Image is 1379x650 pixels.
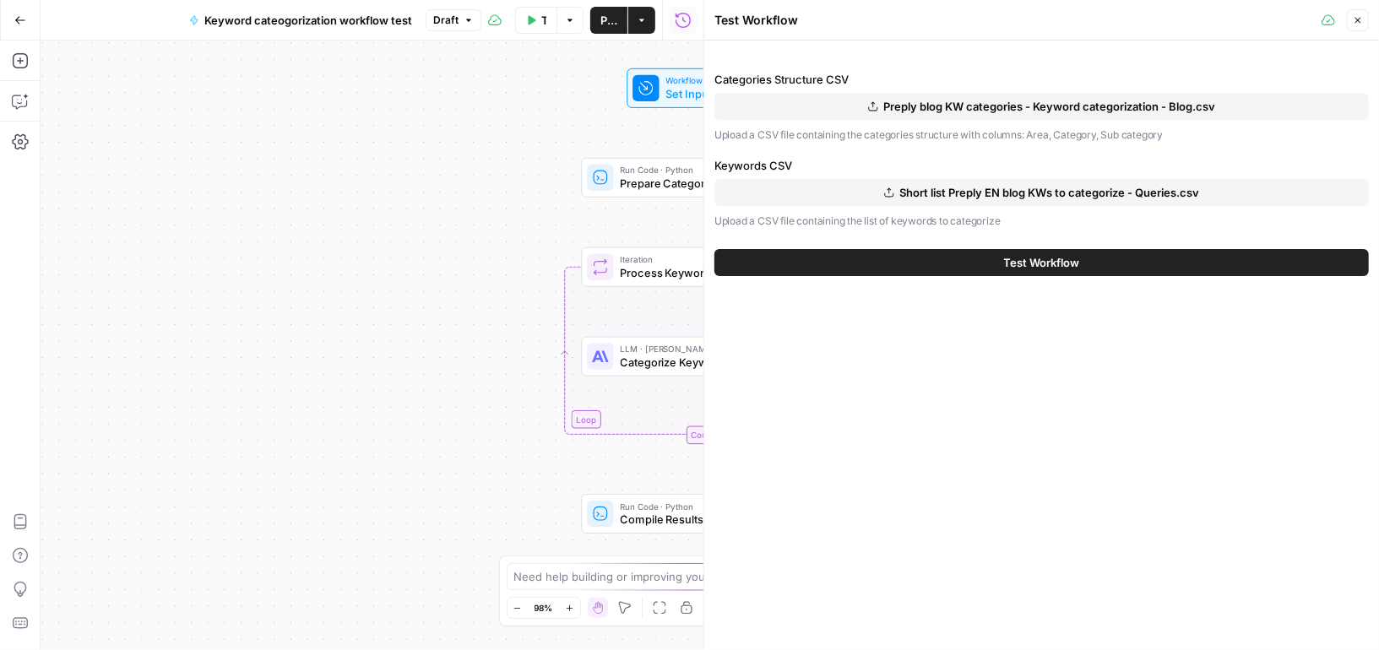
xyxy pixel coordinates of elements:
div: Run Code · PythonCompile Results [581,494,838,534]
div: LoopIterationProcess Keywords [581,247,838,287]
span: Workflow [666,74,748,88]
span: 98% [535,601,553,615]
span: Publish [600,12,617,29]
button: Preply blog KW categories - Keyword categorization - Blog.csv [714,93,1369,120]
label: Keywords CSV [714,157,1369,174]
span: Test Workflow [1004,254,1080,271]
span: Draft [433,13,459,28]
div: Complete [687,426,734,445]
div: Run Code · PythonPrepare Categories Data [581,158,838,198]
span: Categorize Keyword [621,354,793,371]
span: Compile Results [621,512,792,528]
button: Publish [590,7,627,34]
p: Upload a CSV file containing the categories structure with columns: Area, Category, Sub category [714,127,1369,144]
span: Run Code · Python [621,164,795,177]
span: Test Workflow [541,12,546,29]
span: Preply blog KW categories - Keyword categorization - Blog.csv [883,98,1215,115]
button: Short list Preply EN blog KWs to categorize - Queries.csv [714,179,1369,206]
span: Iteration [621,253,793,267]
div: LLM · [PERSON_NAME] 3.5 SonnetCategorize Keyword [581,337,838,376]
button: Test Workflow [515,7,556,34]
span: Set Inputs [666,85,748,102]
span: Prepare Categories Data [621,175,795,192]
button: Keyword cateogorization workflow test [179,7,422,34]
div: WorkflowSet Inputs [581,68,838,108]
button: Draft [426,9,481,31]
span: Process Keywords [621,264,793,281]
p: Upload a CSV file containing the list of keywords to categorize [714,213,1369,230]
div: Complete [581,426,838,445]
span: Keyword cateogorization workflow test [204,12,412,29]
button: Test Workflow [714,249,1369,276]
span: Short list Preply EN blog KWs to categorize - Queries.csv [899,184,1199,201]
label: Categories Structure CSV [714,71,1369,88]
span: LLM · [PERSON_NAME] 3.5 Sonnet [621,343,793,356]
span: Run Code · Python [621,500,792,513]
